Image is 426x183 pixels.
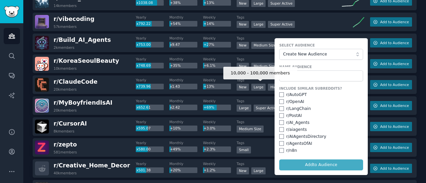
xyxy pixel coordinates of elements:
div: r/ aiagents [286,127,307,133]
dt: Yearly [136,140,169,145]
span: x501.38 [136,168,151,172]
span: x2.42 [170,105,180,109]
dt: Yearly [136,15,169,20]
div: New [237,63,249,70]
div: New [237,84,249,91]
div: r/ AIAgentsDirectory [286,134,326,140]
button: Add to Audience [370,80,412,89]
span: +20% [170,168,181,172]
span: Add to Audience [380,41,409,45]
span: x652.61 [136,105,151,109]
div: 8k members [54,129,75,134]
div: 2k members [54,45,75,50]
div: 20k members [54,87,77,92]
dt: Tags [237,120,337,124]
div: 581 members [54,150,77,154]
span: +38% [170,1,181,5]
dt: Tags [237,161,337,166]
dt: Tags [237,57,337,61]
div: Large [251,84,266,91]
span: x748.69 [136,63,151,67]
span: x595.07 [136,126,151,130]
div: High Activity [268,84,295,91]
button: Add to Audience [370,122,412,131]
dt: Weekly [203,57,237,61]
span: +2.3% [204,147,215,151]
dt: Yearly [136,161,169,166]
dt: Monthly [169,78,203,82]
div: Super Active [268,21,295,28]
div: Small [237,146,251,153]
dt: Weekly [203,161,237,166]
span: Create New Audience [283,51,356,57]
dt: Monthly [169,140,203,145]
div: Medium Size [251,42,278,49]
span: x1.43 [170,84,180,88]
span: r/ vibecoding [54,16,95,22]
span: +3.0% [204,126,215,130]
span: +10% [170,126,181,130]
span: r/ Creative_Home_Decor [54,162,130,169]
div: New [237,21,249,28]
div: 10k members [54,66,77,71]
span: Add to Audience [380,124,409,129]
span: +54% [170,22,181,26]
div: r/ n8n [286,148,297,154]
dt: Monthly [169,15,203,20]
span: Add to Audience [380,145,409,150]
div: r/ AI_Agents [286,120,310,126]
span: +27% [204,43,214,46]
div: Large [251,21,266,28]
span: Add to Audience [380,61,409,66]
span: Add to Audience [380,82,409,87]
dt: Monthly [169,36,203,41]
div: 57k members [54,24,77,29]
span: +6.1% [204,63,215,67]
dt: Tags [237,78,337,82]
div: r/ PostAI [286,113,302,119]
label: Include Similar Subreddits? [279,86,363,91]
span: Add to Audience [380,20,409,24]
img: CursorAI [35,120,49,134]
button: Add to Audience [370,59,412,68]
span: +49% [170,147,181,151]
dt: Yearly [136,120,169,124]
dt: Weekly [203,99,237,103]
span: Add to Audience [380,103,409,108]
span: x1038.08 [136,1,153,5]
label: Select Audience [279,43,363,47]
span: x753.00 [136,43,151,46]
dt: Weekly [203,120,237,124]
div: 14k members [54,3,77,8]
div: r/ AgentsOfAI [286,141,312,147]
img: GummySearch logo [4,6,19,18]
span: x9.47 [170,43,180,46]
div: r/ AutoGPT [286,92,307,98]
dt: Monthly [169,161,203,166]
div: Medium Size [251,63,278,70]
span: +35% [170,63,181,67]
img: zepto [35,140,49,154]
span: r/ MyBoyfriendIsAI [54,99,112,106]
span: x739.96 [136,84,151,88]
div: r/ LangChain [286,106,311,112]
span: Add to Audience [380,166,409,171]
span: +1.2% [204,168,215,172]
dt: Weekly [203,140,237,145]
dt: Tags [237,140,337,145]
img: vibecoding [35,15,49,29]
div: Large [237,105,251,112]
dt: Yearly [136,57,169,61]
span: r/ Build_AI_Agents [54,37,111,43]
dt: Monthly [169,99,203,103]
img: ClaudeCode [35,78,49,92]
dt: Weekly [203,15,237,20]
span: r/ CursorAI [54,120,87,127]
button: Add to Audience [370,101,412,110]
button: Add to Audience [370,143,412,152]
div: Large [251,167,266,174]
span: r/ ClaudeCode [54,78,98,85]
dt: Yearly [136,36,169,41]
button: Add to Audience [370,17,412,27]
button: Add to Audience [370,164,412,173]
